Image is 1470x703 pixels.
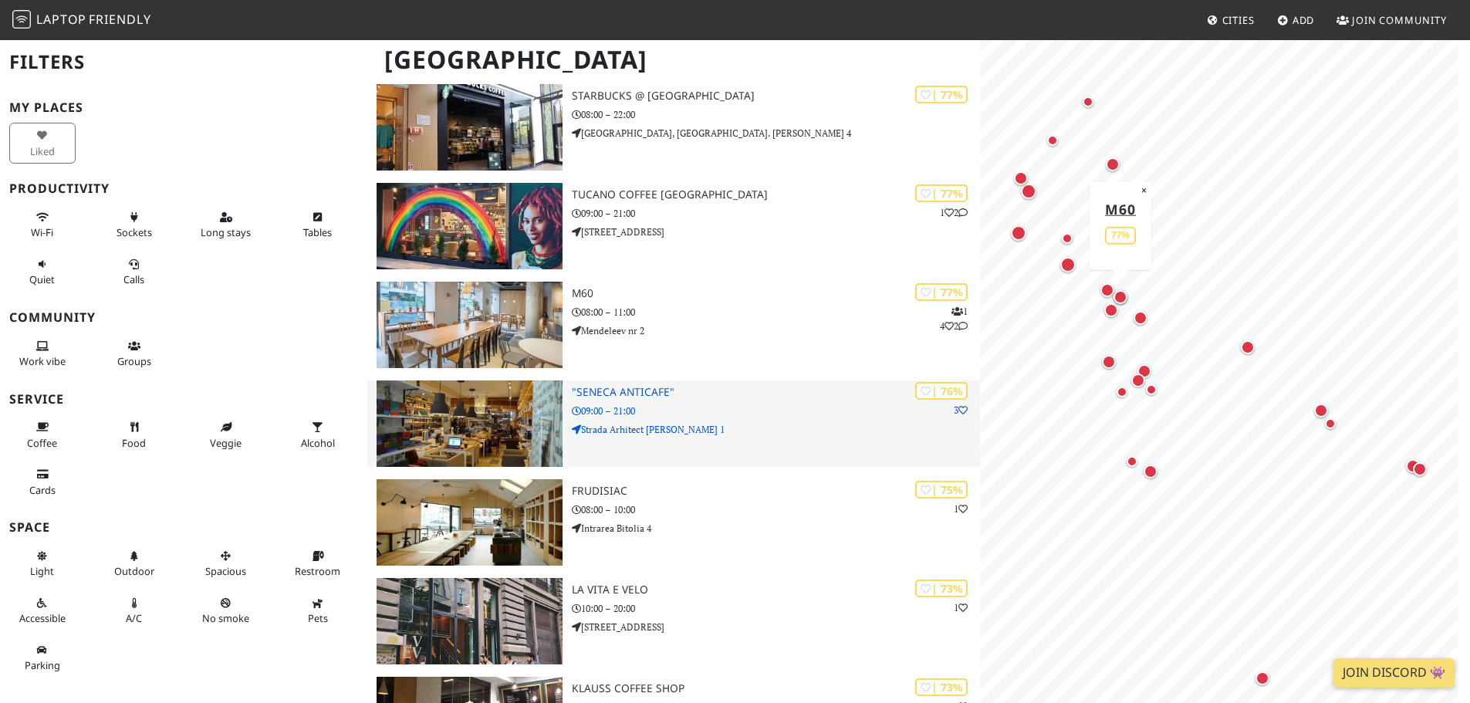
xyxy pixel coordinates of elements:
[367,479,980,566] a: Frudisiac | 75% 1 Frudisiac 08:00 – 10:00 Intrarea Bitolia 4
[101,333,167,374] button: Groups
[1105,226,1136,244] div: 77%
[1134,361,1154,381] div: Map marker
[572,404,980,418] p: 09:00 – 21:00
[9,204,76,245] button: Wi-Fi
[210,436,242,450] span: Veggie
[572,188,980,201] h3: Tucano Coffee [GEOGRAPHIC_DATA]
[572,601,980,616] p: 10:00 – 20:00
[9,590,76,631] button: Accessible
[30,564,54,578] span: Natural light
[19,354,66,368] span: People working
[572,323,980,338] p: Mendeleev nr 2
[12,7,151,34] a: LaptopFriendly LaptopFriendly
[9,637,76,678] button: Parking
[193,414,259,455] button: Veggie
[101,543,167,584] button: Outdoor
[377,282,563,368] img: M60
[9,181,358,196] h3: Productivity
[1142,380,1161,399] div: Map marker
[1330,6,1453,34] a: Join Community
[915,481,968,499] div: | 75%
[572,521,980,536] p: Intrarea Bitolia 4
[572,682,980,695] h3: Klauss Coffee Shop
[295,564,340,578] span: Restroom
[285,204,351,245] button: Tables
[89,11,150,28] span: Friendly
[1043,131,1062,150] div: Map marker
[101,590,167,631] button: A/C
[367,282,980,368] a: M60 | 77% 142 M60 08:00 – 11:00 Mendeleev nr 2
[9,461,76,502] button: Cards
[25,658,60,672] span: Parking
[572,206,980,221] p: 09:00 – 21:00
[1128,370,1148,390] div: Map marker
[308,611,328,625] span: Pet friendly
[377,479,563,566] img: Frudisiac
[101,204,167,245] button: Sockets
[572,502,980,517] p: 08:00 – 10:00
[285,414,351,455] button: Alcohol
[1011,168,1031,188] div: Map marker
[367,84,980,171] a: Starbucks @ ParkLake Shopping Center | 77% Starbucks @ [GEOGRAPHIC_DATA] 08:00 – 22:00 [GEOGRAPHI...
[572,422,980,437] p: Strada Arhitect [PERSON_NAME] 1
[1141,461,1161,482] div: Map marker
[377,183,563,269] img: Tucano Coffee Zimbabwe
[1321,414,1340,433] div: Map marker
[367,183,980,269] a: Tucano Coffee Zimbabwe | 77% 12 Tucano Coffee [GEOGRAPHIC_DATA] 09:00 – 21:00 [STREET_ADDRESS]
[193,204,259,245] button: Long stays
[117,354,151,368] span: Group tables
[915,184,968,202] div: | 77%
[1057,254,1079,275] div: Map marker
[1403,456,1423,476] div: Map marker
[572,305,980,319] p: 08:00 – 11:00
[114,564,154,578] span: Outdoor area
[940,304,968,333] p: 1 4 2
[940,205,968,220] p: 1 2
[1101,300,1121,320] div: Map marker
[1137,181,1151,198] button: Close popup
[301,436,335,450] span: Alcohol
[9,39,358,86] h2: Filters
[572,620,980,634] p: [STREET_ADDRESS]
[1123,452,1141,471] div: Map marker
[1110,287,1130,307] div: Map marker
[9,392,358,407] h3: Service
[572,485,980,498] h3: Frudisiac
[1293,13,1315,27] span: Add
[303,225,332,239] span: Work-friendly tables
[205,564,246,578] span: Spacious
[1113,383,1131,401] div: Map marker
[1238,337,1258,357] div: Map marker
[915,580,968,597] div: | 73%
[1201,6,1261,34] a: Cities
[372,39,977,81] h1: [GEOGRAPHIC_DATA]
[915,382,968,400] div: | 76%
[572,386,980,399] h3: "Seneca Anticafe"
[201,225,251,239] span: Long stays
[193,590,259,631] button: No smoke
[27,436,57,450] span: Coffee
[1352,13,1447,27] span: Join Community
[285,590,351,631] button: Pets
[1130,308,1151,328] div: Map marker
[9,252,76,292] button: Quiet
[367,380,980,467] a: "Seneca Anticafe" | 76% 3 "Seneca Anticafe" 09:00 – 21:00 Strada Arhitect [PERSON_NAME] 1
[1018,181,1039,202] div: Map marker
[9,520,358,535] h3: Space
[1410,459,1430,479] div: Map marker
[954,403,968,417] p: 3
[377,84,563,171] img: Starbucks @ ParkLake Shopping Center
[9,100,358,115] h3: My Places
[9,333,76,374] button: Work vibe
[12,10,31,29] img: LaptopFriendly
[31,225,53,239] span: Stable Wi-Fi
[1097,280,1117,300] div: Map marker
[915,283,968,301] div: | 77%
[915,678,968,696] div: | 73%
[19,611,66,625] span: Accessible
[1105,199,1136,218] a: M60
[9,543,76,584] button: Light
[1271,6,1321,34] a: Add
[1311,401,1331,421] div: Map marker
[572,583,980,597] h3: La Vita e Velo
